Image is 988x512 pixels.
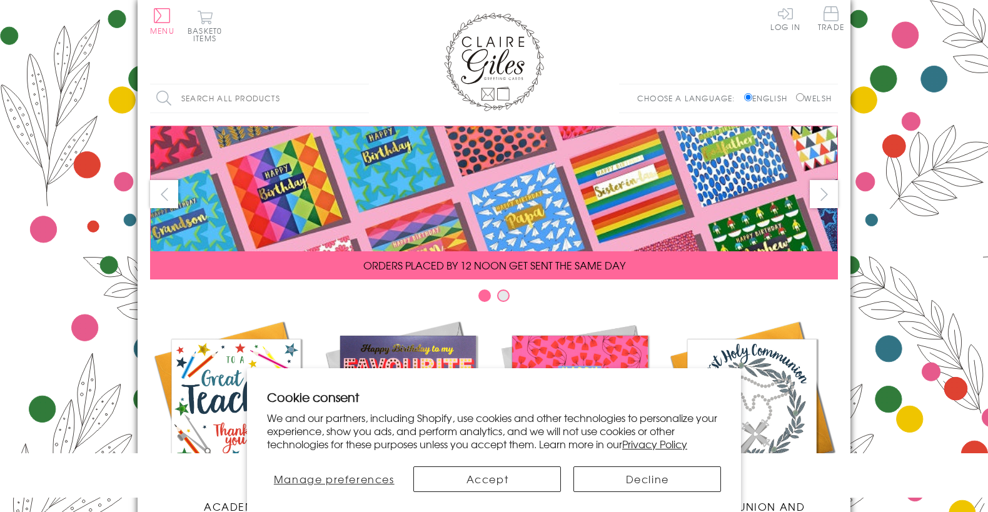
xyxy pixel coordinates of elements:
[150,180,178,208] button: prev
[478,289,491,302] button: Carousel Page 1 (Current Slide)
[150,25,174,36] span: Menu
[188,10,222,42] button: Basket0 items
[744,93,752,101] input: English
[274,471,395,486] span: Manage preferences
[150,84,369,113] input: Search all products
[150,8,174,34] button: Menu
[267,466,401,492] button: Manage preferences
[267,388,721,406] h2: Cookie consent
[444,13,544,111] img: Claire Giles Greetings Cards
[796,93,804,101] input: Welsh
[770,6,800,31] a: Log In
[363,258,625,273] span: ORDERS PLACED BY 12 NOON GET SENT THE SAME DAY
[637,93,742,104] p: Choose a language:
[150,289,838,308] div: Carousel Pagination
[622,436,687,451] a: Privacy Policy
[744,93,794,104] label: English
[573,466,721,492] button: Decline
[818,6,844,31] span: Trade
[497,289,510,302] button: Carousel Page 2
[413,466,561,492] button: Accept
[356,84,369,113] input: Search
[796,93,832,104] label: Welsh
[193,25,222,44] span: 0 items
[818,6,844,33] a: Trade
[810,180,838,208] button: next
[267,411,721,450] p: We and our partners, including Shopify, use cookies and other technologies to personalize your ex...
